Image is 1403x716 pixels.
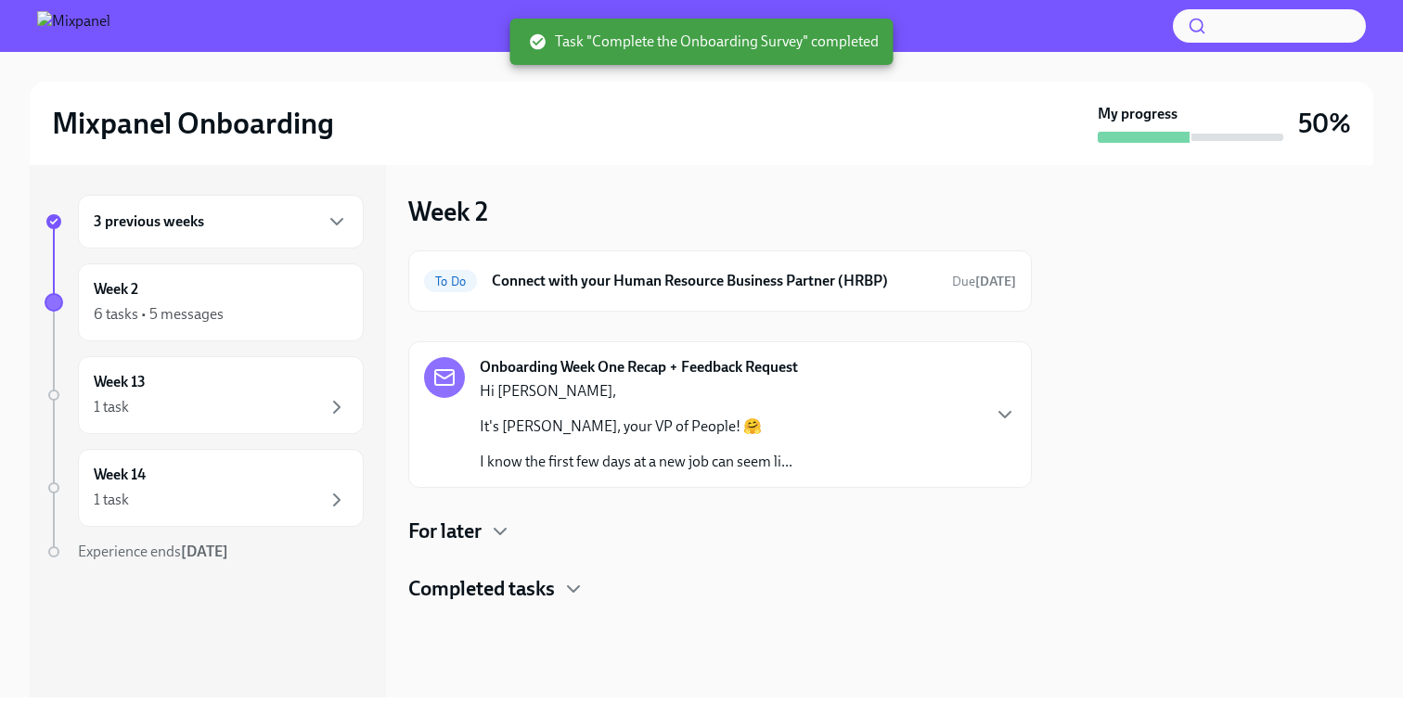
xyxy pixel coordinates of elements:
h6: Week 2 [94,279,138,300]
h4: For later [408,518,482,545]
span: To Do [424,275,477,288]
p: Hi [PERSON_NAME], [480,381,792,402]
h6: Connect with your Human Resource Business Partner (HRBP) [492,271,937,291]
span: August 12th, 2025 10:00 [952,273,1016,290]
h6: 3 previous weeks [94,211,204,232]
h4: Completed tasks [408,575,555,603]
h6: Week 14 [94,465,146,485]
strong: [DATE] [181,543,228,560]
span: Task "Complete the Onboarding Survey" completed [529,32,879,52]
p: I know the first few days at a new job can seem li... [480,452,792,472]
div: For later [408,518,1032,545]
div: 6 tasks • 5 messages [94,304,224,325]
span: Experience ends [78,543,228,560]
a: To DoConnect with your Human Resource Business Partner (HRBP)Due[DATE] [424,266,1016,296]
img: Mixpanel [37,11,110,41]
div: 1 task [94,490,129,510]
strong: [DATE] [975,274,1016,289]
div: 1 task [94,397,129,417]
a: Week 141 task [45,449,364,527]
a: Week 26 tasks • 5 messages [45,263,364,341]
h3: 50% [1298,107,1351,140]
h6: Week 13 [94,372,146,392]
div: 3 previous weeks [78,195,364,249]
h3: Week 2 [408,195,488,228]
strong: Onboarding Week One Recap + Feedback Request [480,357,798,377]
div: Completed tasks [408,575,1032,603]
a: Week 131 task [45,356,364,434]
p: It's [PERSON_NAME], your VP of People! 🤗 [480,416,792,437]
strong: My progress [1098,104,1178,124]
span: Due [952,274,1016,289]
h2: Mixpanel Onboarding [52,105,334,142]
